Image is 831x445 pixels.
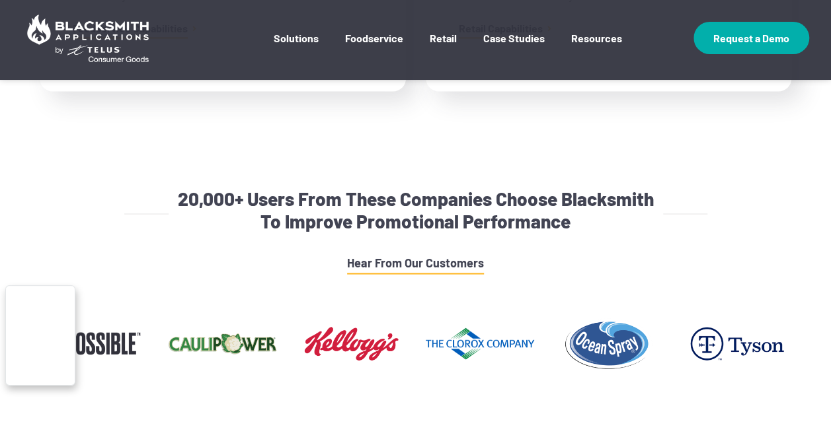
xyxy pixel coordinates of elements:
[175,187,656,232] h4: 20,000+ Users From These Companies Choose Blacksmith To Improve Promotional Performance
[693,22,809,54] a: Request a Demo
[345,32,403,64] a: Foodservice
[169,307,278,380] img: caulipower-logo-300x200
[297,307,406,380] img: logo-kelloggs
[683,307,792,380] img: logo-tyson-foods
[426,307,535,380] img: clorox-logo-300x200
[571,32,622,64] a: Resources
[554,307,663,380] img: logo-ocean-spray
[347,252,484,274] a: Hear From Our Customers
[40,307,149,380] img: logo-impossible
[22,9,154,67] img: Blacksmith Applications by TELUS Consumer Goods
[483,32,545,64] a: Case Studies
[274,32,319,64] a: Solutions
[430,32,457,64] a: Retail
